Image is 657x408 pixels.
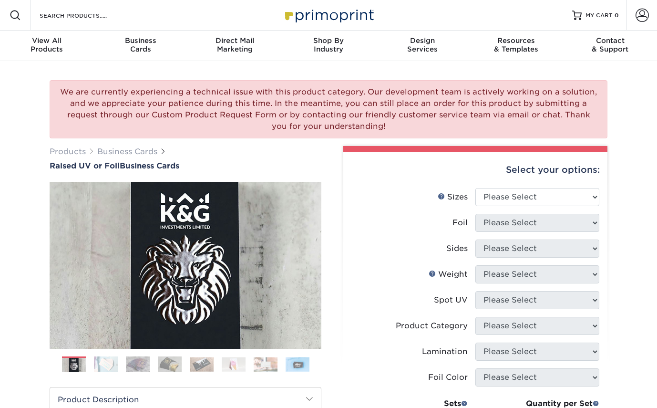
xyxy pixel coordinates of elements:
span: Business [94,36,188,45]
img: Business Cards 02 [94,356,118,373]
img: Business Cards 05 [190,357,214,372]
img: Business Cards 07 [254,357,277,372]
div: Lamination [422,346,468,357]
img: Business Cards 06 [222,357,246,372]
span: Contact [563,36,657,45]
a: DesignServices [375,31,469,61]
a: Resources& Templates [469,31,563,61]
a: Shop ByIndustry [282,31,376,61]
div: Select your options: [351,152,600,188]
div: & Templates [469,36,563,53]
img: Business Cards 08 [286,357,309,372]
span: Shop By [282,36,376,45]
span: Direct Mail [188,36,282,45]
a: Business Cards [97,147,157,156]
span: MY CART [585,11,613,20]
div: Services [375,36,469,53]
a: Products [50,147,86,156]
div: Weight [429,269,468,280]
img: Business Cards 04 [158,356,182,373]
span: Resources [469,36,563,45]
span: Design [375,36,469,45]
div: & Support [563,36,657,53]
div: Sides [446,243,468,254]
div: Sizes [438,191,468,203]
div: Product Category [396,320,468,332]
a: Raised UV or FoilBusiness Cards [50,161,321,170]
div: Marketing [188,36,282,53]
span: 0 [615,12,619,19]
a: BusinessCards [94,31,188,61]
div: Foil [452,217,468,229]
div: Spot UV [434,294,468,306]
input: SEARCH PRODUCTS..... [39,10,132,21]
img: Business Cards 01 [62,353,86,377]
img: Raised UV or Foil 01 [50,129,321,401]
div: Industry [282,36,376,53]
h1: Business Cards [50,161,321,170]
span: Raised UV or Foil [50,161,120,170]
img: Primoprint [281,5,376,25]
img: Business Cards 03 [126,356,150,373]
a: Contact& Support [563,31,657,61]
div: Foil Color [428,372,468,383]
div: We are currently experiencing a technical issue with this product category. Our development team ... [50,80,607,138]
div: Cards [94,36,188,53]
a: Direct MailMarketing [188,31,282,61]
